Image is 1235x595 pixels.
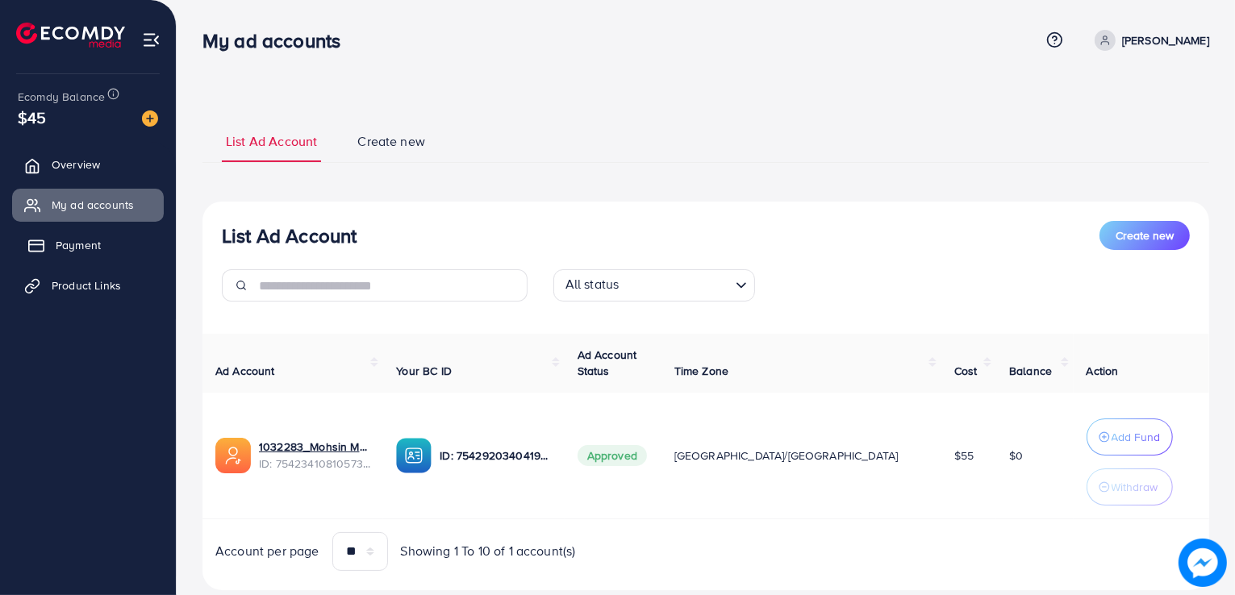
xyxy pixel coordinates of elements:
h3: My ad accounts [202,29,353,52]
img: menu [142,31,161,49]
p: Withdraw [1112,477,1158,497]
a: Overview [12,148,164,181]
button: Create new [1099,221,1190,250]
span: $55 [954,447,974,464]
p: ID: 7542920340419346439 [440,446,551,465]
span: Your BC ID [396,363,452,379]
div: Search for option [553,269,755,302]
span: Overview [52,156,100,173]
span: [GEOGRAPHIC_DATA]/[GEOGRAPHIC_DATA] [674,447,899,464]
a: [PERSON_NAME] [1088,30,1209,51]
span: Showing 1 To 10 of 1 account(s) [401,542,576,560]
span: Cost [954,363,978,379]
span: Ad Account Status [578,347,637,379]
span: Create new [1116,227,1174,243]
a: 1032283_Mohsin MONI ad account_01 [259,439,370,455]
span: Action [1087,363,1119,379]
span: Payment [56,237,101,253]
span: Ecomdy Balance [18,89,105,105]
p: Add Fund [1112,427,1161,447]
span: List Ad Account [226,132,317,151]
button: Add Fund [1087,418,1173,456]
span: Create new [357,132,425,151]
img: image [142,110,158,127]
span: Approved [578,445,647,466]
span: $0 [1009,447,1023,464]
input: Search for option [624,273,728,297]
div: <span class='underline'>1032283_Mohsin MONI ad account_01</span></br>7542341081057361921 [259,439,370,472]
img: logo [16,23,125,48]
a: My ad accounts [12,189,164,221]
span: Product Links [52,277,121,293]
span: Account per page [215,542,319,560]
img: image [1179,539,1226,586]
a: Product Links [12,269,164,302]
button: Withdraw [1087,468,1173,506]
span: My ad accounts [52,197,134,213]
img: ic-ads-acc.e4c84228.svg [215,438,251,473]
span: $45 [18,106,46,129]
img: ic-ba-acc.ded83a64.svg [396,438,432,473]
a: Payment [12,229,164,261]
p: [PERSON_NAME] [1122,31,1209,50]
span: Balance [1009,363,1052,379]
span: All status [562,272,623,297]
span: Time Zone [674,363,728,379]
span: Ad Account [215,363,275,379]
h3: List Ad Account [222,224,357,248]
span: ID: 7542341081057361921 [259,456,370,472]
